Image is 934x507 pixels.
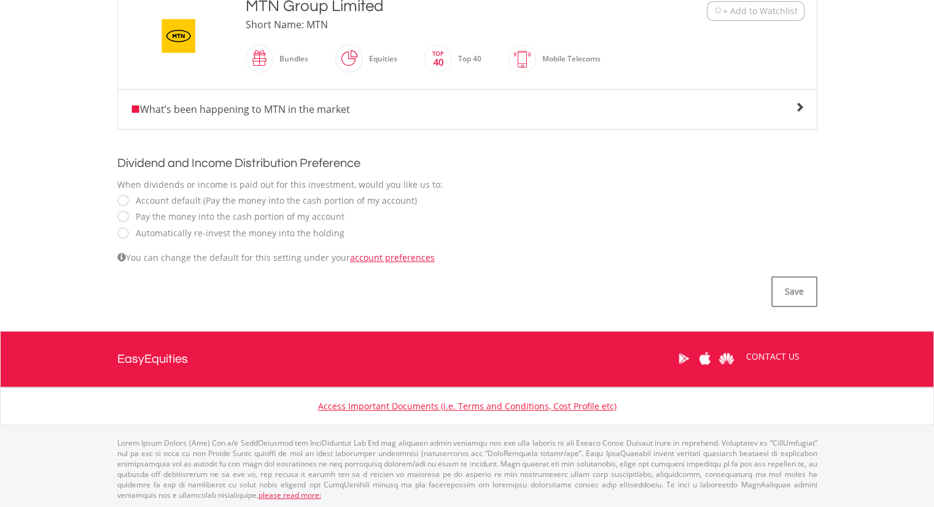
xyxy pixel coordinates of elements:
[695,339,716,377] a: Apple
[130,211,344,223] label: Pay the money into the cash portion of my account
[259,490,321,500] a: please read more:
[716,339,737,377] a: Huawei
[273,44,308,74] div: Bundles
[707,1,804,21] button: Watchlist + Add to Watchlist
[452,44,481,74] div: Top 40
[673,339,695,377] a: Google Play
[246,17,631,32] div: Short Name: MTN
[117,154,817,172] h2: Dividend and Income Distribution Preference
[536,44,601,74] div: Mobile Telecoms
[130,195,417,207] label: Account default (Pay the money into the cash portion of my account)
[318,400,617,412] a: Access Important Documents (i.e. Terms and Conditions, Cost Profile etc)
[130,227,344,239] label: Automatically re-invest the money into the holding
[723,5,798,17] span: + Add to Watchlist
[117,438,817,501] p: Lorem Ipsum Dolors (Ame) Con a/e SeddOeiusmod tem InciDiduntut Lab Etd mag aliquaen admin veniamq...
[117,252,817,264] div: You can change the default for this setting under your
[363,44,397,74] div: Equities
[117,331,188,387] a: EasyEquities
[737,339,808,374] a: CONTACT US
[130,103,350,116] span: What’s been happening to MTN in the market
[771,276,817,307] button: Save
[350,252,435,263] a: account preferences
[117,179,817,191] div: When dividends or income is paid out for this investment, would you like us to:
[714,6,723,15] img: Watchlist
[133,7,225,64] img: EQU.ZA.MTN.png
